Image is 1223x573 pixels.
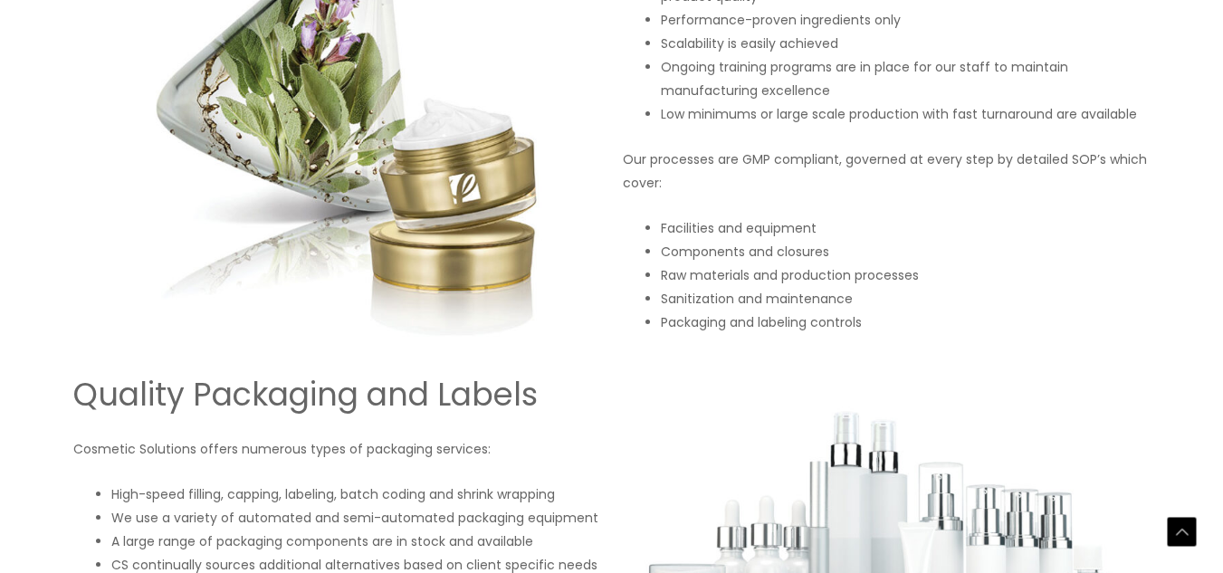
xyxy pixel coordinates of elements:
[661,102,1151,126] li: Low minimums or large scale production with fast turnaround are available
[111,506,601,530] li: We use a variety of automated and semi-automated packaging equipment
[661,55,1151,102] li: Ongoing training programs are in place for our staff to maintain manufacturing excellence
[661,8,1151,32] li: Performance-proven ingredients only
[73,437,601,461] p: Cosmetic Solutions offers numerous types of packaging services:
[661,32,1151,55] li: Scalability is easily achieved
[661,310,1151,334] li: Packaging and labeling controls
[661,240,1151,263] li: Components and closures
[661,263,1151,287] li: Raw materials and production processes
[111,530,601,553] li: A large range of packaging components are in stock and available
[73,374,601,415] h2: Quality Packaging and Labels
[661,287,1151,310] li: Sanitization and maintenance
[623,148,1151,195] p: Our processes are GMP compliant, governed at every step by detailed SOP’s which cover:
[111,482,601,506] li: High-speed filling, capping, labeling, batch coding and shrink wrapping
[661,216,1151,240] li: Facilities and equipment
